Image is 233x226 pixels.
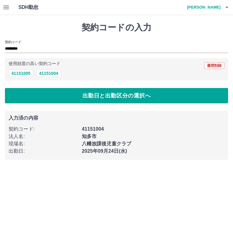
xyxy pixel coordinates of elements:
[5,88,228,103] button: 出勤日と出勤区分の選択へ
[82,134,97,139] b: 知多市
[9,62,60,66] p: 使用頻度の高い契約コード
[82,148,127,154] b: 2025年09月24日(水)
[9,140,78,147] p: 現場名 :
[9,147,78,155] p: 出勤日 :
[9,116,224,121] p: 入力済の内容
[9,70,33,77] button: 41151005
[36,70,61,77] button: 41151004
[9,125,78,133] p: 契約コード :
[5,22,228,33] h1: 契約コードの入力
[82,126,104,132] b: 41151004
[9,133,78,140] p: 法人名 :
[82,141,132,146] b: 八幡放課後児童クラブ
[204,62,224,69] button: 履歴削除
[5,40,21,44] h2: 契約コード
